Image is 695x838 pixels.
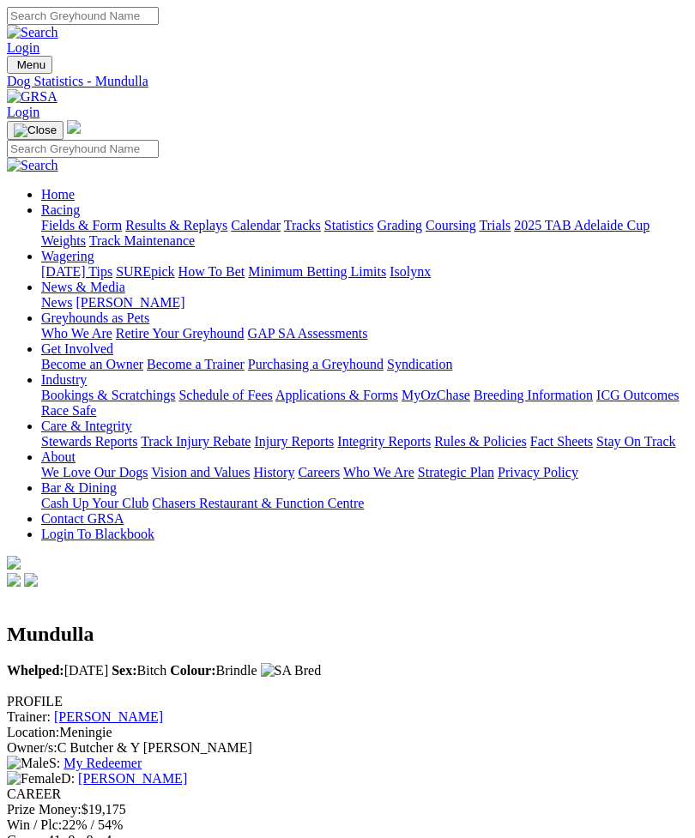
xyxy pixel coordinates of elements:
[7,725,59,739] span: Location:
[41,511,124,526] a: Contact GRSA
[41,496,148,510] a: Cash Up Your Club
[41,527,154,541] a: Login To Blackbook
[41,434,137,449] a: Stewards Reports
[67,120,81,134] img: logo-grsa-white.png
[7,663,108,678] span: [DATE]
[387,357,452,371] a: Syndication
[41,264,688,280] div: Wagering
[7,121,63,140] button: Toggle navigation
[7,89,57,105] img: GRSA
[7,158,58,173] img: Search
[418,465,494,479] a: Strategic Plan
[248,326,368,341] a: GAP SA Assessments
[7,694,688,709] div: PROFILE
[41,264,112,279] a: [DATE] Tips
[41,403,96,418] a: Race Safe
[7,74,688,89] a: Dog Statistics - Mundulla
[178,264,245,279] a: How To Bet
[41,388,175,402] a: Bookings & Scratchings
[298,465,340,479] a: Careers
[378,218,422,232] a: Grading
[41,249,94,263] a: Wagering
[116,326,245,341] a: Retire Your Greyhound
[7,140,159,158] input: Search
[41,388,688,419] div: Industry
[41,218,122,232] a: Fields & Form
[63,756,142,770] a: My Redeemer
[343,465,414,479] a: Who We Are
[41,357,143,371] a: Become an Owner
[41,310,149,325] a: Greyhounds as Pets
[7,105,39,119] a: Login
[7,756,49,771] img: Male
[41,202,80,217] a: Racing
[41,326,688,341] div: Greyhounds as Pets
[14,124,57,137] img: Close
[254,434,334,449] a: Injury Reports
[7,25,58,40] img: Search
[284,218,321,232] a: Tracks
[141,434,251,449] a: Track Injury Rebate
[231,218,281,232] a: Calendar
[390,264,431,279] a: Isolynx
[151,465,250,479] a: Vision and Values
[147,357,245,371] a: Become a Trainer
[41,449,76,464] a: About
[596,434,675,449] a: Stay On Track
[7,709,51,724] span: Trainer:
[41,326,112,341] a: Who We Are
[41,295,688,310] div: News & Media
[152,496,364,510] a: Chasers Restaurant & Function Centre
[7,787,688,802] div: CAREER
[7,771,61,787] img: Female
[530,434,593,449] a: Fact Sheets
[253,465,294,479] a: History
[112,663,166,678] span: Bitch
[41,357,688,372] div: Get Involved
[41,233,86,248] a: Weights
[116,264,174,279] a: SUREpick
[41,280,125,294] a: News & Media
[7,817,62,832] span: Win / Plc:
[41,419,132,433] a: Care & Integrity
[89,233,195,248] a: Track Maintenance
[41,372,87,387] a: Industry
[7,623,688,646] h2: Mundulla
[7,40,39,55] a: Login
[41,218,688,249] div: Racing
[170,663,215,678] b: Colour:
[596,388,679,402] a: ICG Outcomes
[7,740,688,756] div: C Butcher & Y [PERSON_NAME]
[41,480,117,495] a: Bar & Dining
[76,295,184,310] a: [PERSON_NAME]
[498,465,578,479] a: Privacy Policy
[248,357,384,371] a: Purchasing a Greyhound
[434,434,527,449] a: Rules & Policies
[426,218,476,232] a: Coursing
[7,573,21,587] img: facebook.svg
[41,496,688,511] div: Bar & Dining
[41,434,688,449] div: Care & Integrity
[7,802,688,817] div: $19,175
[7,725,688,740] div: Meningie
[514,218,650,232] a: 2025 TAB Adelaide Cup
[41,465,148,479] a: We Love Our Dogs
[402,388,470,402] a: MyOzChase
[125,218,227,232] a: Results & Replays
[7,817,688,833] div: 22% / 54%
[41,295,72,310] a: News
[78,771,187,786] a: [PERSON_NAME]
[112,663,136,678] b: Sex:
[324,218,374,232] a: Statistics
[54,709,163,724] a: [PERSON_NAME]
[7,7,159,25] input: Search
[337,434,431,449] a: Integrity Reports
[248,264,386,279] a: Minimum Betting Limits
[275,388,398,402] a: Applications & Forms
[7,663,64,678] b: Whelped:
[41,187,75,202] a: Home
[41,341,113,356] a: Get Involved
[479,218,511,232] a: Trials
[261,663,322,678] img: SA Bred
